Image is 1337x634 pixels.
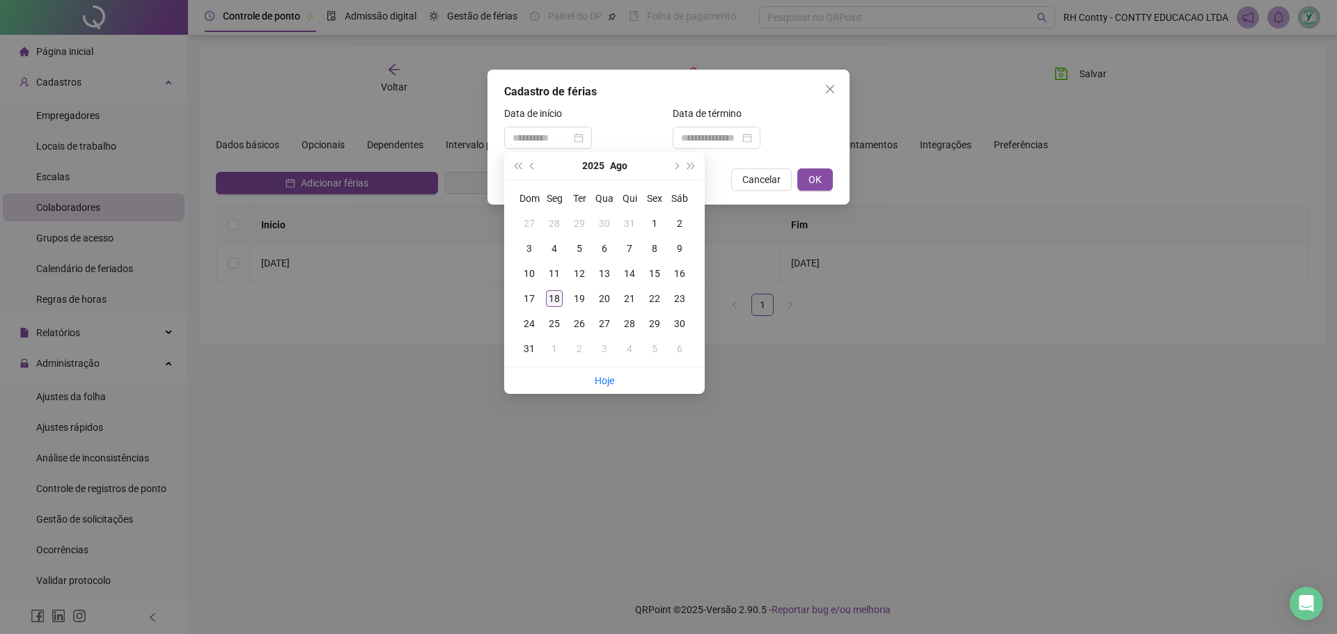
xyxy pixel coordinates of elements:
div: 8 [646,240,663,257]
div: 11 [546,265,563,282]
div: 23 [671,290,688,307]
div: 10 [521,265,538,282]
td: 2025-08-02 [667,211,692,236]
div: 4 [621,340,638,357]
td: 2025-08-21 [617,286,642,311]
div: 31 [621,215,638,232]
div: 1 [546,340,563,357]
td: 2025-08-12 [567,261,592,286]
div: Cadastro de férias [504,84,833,100]
td: 2025-08-09 [667,236,692,261]
th: Dom [517,186,542,211]
th: Sex [642,186,667,211]
td: 2025-09-01 [542,336,567,361]
td: 2025-08-10 [517,261,542,286]
button: month panel [610,152,627,180]
td: 2025-09-06 [667,336,692,361]
button: super-prev-year [510,152,525,180]
div: 5 [646,340,663,357]
button: Close [819,78,841,100]
div: 27 [596,315,613,332]
div: 2 [671,215,688,232]
td: 2025-08-01 [642,211,667,236]
div: 15 [646,265,663,282]
div: 22 [646,290,663,307]
div: Open Intercom Messenger [1290,587,1323,620]
div: 5 [571,240,588,257]
div: 9 [671,240,688,257]
td: 2025-08-04 [542,236,567,261]
div: 3 [596,340,613,357]
td: 2025-08-31 [517,336,542,361]
td: 2025-07-30 [592,211,617,236]
label: Data de término [673,106,751,121]
td: 2025-08-29 [642,311,667,336]
td: 2025-08-24 [517,311,542,336]
div: 1 [646,215,663,232]
td: 2025-08-26 [567,311,592,336]
td: 2025-09-02 [567,336,592,361]
td: 2025-08-16 [667,261,692,286]
td: 2025-08-07 [617,236,642,261]
td: 2025-08-22 [642,286,667,311]
th: Qua [592,186,617,211]
div: 29 [571,215,588,232]
td: 2025-08-05 [567,236,592,261]
td: 2025-08-08 [642,236,667,261]
td: 2025-07-27 [517,211,542,236]
td: 2025-09-03 [592,336,617,361]
button: next-year [668,152,683,180]
td: 2025-08-18 [542,286,567,311]
div: 19 [571,290,588,307]
th: Ter [567,186,592,211]
td: 2025-08-11 [542,261,567,286]
div: 14 [621,265,638,282]
label: Data de início [504,106,571,121]
th: Seg [542,186,567,211]
td: 2025-08-17 [517,286,542,311]
td: 2025-07-29 [567,211,592,236]
button: prev-year [525,152,540,180]
div: 30 [671,315,688,332]
span: Cancelar [742,172,781,187]
div: 25 [546,315,563,332]
div: 7 [621,240,638,257]
td: 2025-09-05 [642,336,667,361]
div: 20 [596,290,613,307]
td: 2025-08-23 [667,286,692,311]
div: 2 [571,340,588,357]
div: 4 [546,240,563,257]
td: 2025-08-15 [642,261,667,286]
td: 2025-08-28 [617,311,642,336]
div: 6 [596,240,613,257]
span: OK [808,172,822,187]
td: 2025-08-27 [592,311,617,336]
td: 2025-07-28 [542,211,567,236]
div: 12 [571,265,588,282]
div: 3 [521,240,538,257]
td: 2025-08-20 [592,286,617,311]
div: 24 [521,315,538,332]
div: 28 [621,315,638,332]
td: 2025-08-06 [592,236,617,261]
div: 28 [546,215,563,232]
div: 27 [521,215,538,232]
div: 6 [671,340,688,357]
div: 13 [596,265,613,282]
div: 31 [521,340,538,357]
th: Qui [617,186,642,211]
td: 2025-08-03 [517,236,542,261]
td: 2025-08-14 [617,261,642,286]
div: 17 [521,290,538,307]
td: 2025-08-19 [567,286,592,311]
div: 16 [671,265,688,282]
div: 26 [571,315,588,332]
a: Hoje [595,375,614,386]
div: 29 [646,315,663,332]
button: year panel [582,152,604,180]
td: 2025-08-13 [592,261,617,286]
div: 18 [546,290,563,307]
button: Cancelar [731,168,792,191]
div: 30 [596,215,613,232]
td: 2025-08-25 [542,311,567,336]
